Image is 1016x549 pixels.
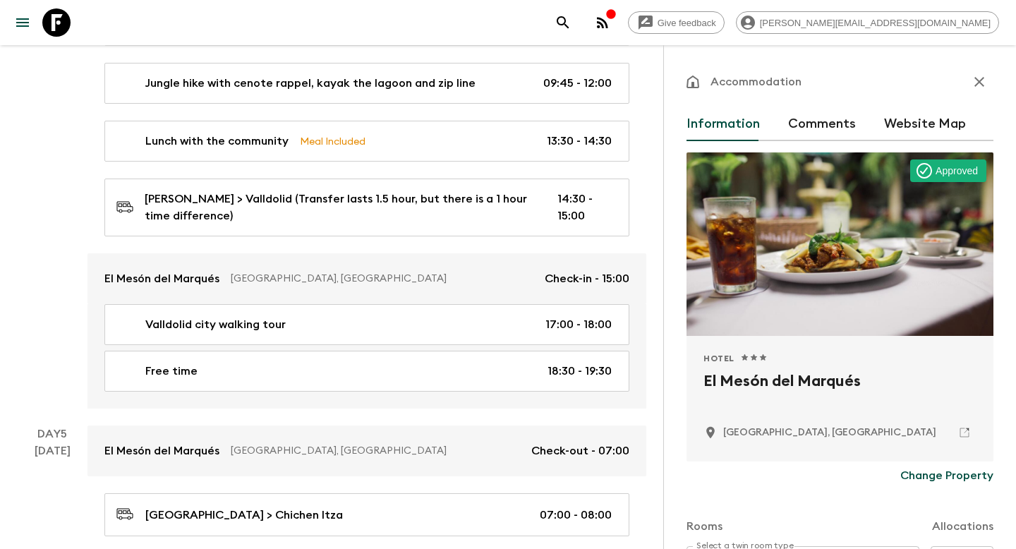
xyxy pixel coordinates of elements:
[687,152,993,336] div: Photo of El Mesón del Marqués
[540,507,612,524] p: 07:00 - 08:00
[900,467,993,484] p: Change Property
[628,11,725,34] a: Give feedback
[543,75,612,92] p: 09:45 - 12:00
[703,353,734,364] span: Hotel
[104,351,629,392] a: Free time18:30 - 19:30
[231,272,533,286] p: [GEOGRAPHIC_DATA], [GEOGRAPHIC_DATA]
[104,270,219,287] p: El Mesón del Marqués
[145,75,476,92] p: Jungle hike with cenote rappel, kayak the lagoon and zip line
[231,444,520,458] p: [GEOGRAPHIC_DATA], [GEOGRAPHIC_DATA]
[650,18,724,28] span: Give feedback
[8,8,37,37] button: menu
[545,316,612,333] p: 17:00 - 18:00
[145,133,289,150] p: Lunch with the community
[104,179,629,236] a: [PERSON_NAME] > Valldolid (Transfer lasts 1.5 hour, but there is a 1 hour time difference)14:30 -...
[545,270,629,287] p: Check-in - 15:00
[300,133,365,149] p: Meal Included
[557,191,612,224] p: 14:30 - 15:00
[104,121,629,162] a: Lunch with the communityMeal Included13:30 - 14:30
[687,518,722,535] p: Rooms
[87,253,646,304] a: El Mesón del Marqués[GEOGRAPHIC_DATA], [GEOGRAPHIC_DATA]Check-in - 15:00
[104,304,629,345] a: Valldolid city walking tour17:00 - 18:00
[104,63,629,104] a: Jungle hike with cenote rappel, kayak the lagoon and zip line09:45 - 12:00
[549,8,577,37] button: search adventures
[932,518,993,535] p: Allocations
[547,133,612,150] p: 13:30 - 14:30
[723,426,936,440] p: Valladolid, Mexico
[900,461,993,490] button: Change Property
[710,73,802,90] p: Accommodation
[548,363,612,380] p: 18:30 - 19:30
[687,107,760,141] button: Information
[752,18,998,28] span: [PERSON_NAME][EMAIL_ADDRESS][DOMAIN_NAME]
[736,11,999,34] div: [PERSON_NAME][EMAIL_ADDRESS][DOMAIN_NAME]
[145,191,535,224] p: [PERSON_NAME] > Valldolid (Transfer lasts 1.5 hour, but there is a 1 hour time difference)
[104,442,219,459] p: El Mesón del Marqués
[145,363,198,380] p: Free time
[17,426,87,442] p: Day 5
[145,507,343,524] p: [GEOGRAPHIC_DATA] > Chichen Itza
[703,370,976,415] h2: El Mesón del Marqués
[87,426,646,476] a: El Mesón del Marqués[GEOGRAPHIC_DATA], [GEOGRAPHIC_DATA]Check-out - 07:00
[104,493,629,536] a: [GEOGRAPHIC_DATA] > Chichen Itza07:00 - 08:00
[145,316,286,333] p: Valldolid city walking tour
[936,164,978,178] p: Approved
[788,107,856,141] button: Comments
[531,442,629,459] p: Check-out - 07:00
[884,107,966,141] button: Website Map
